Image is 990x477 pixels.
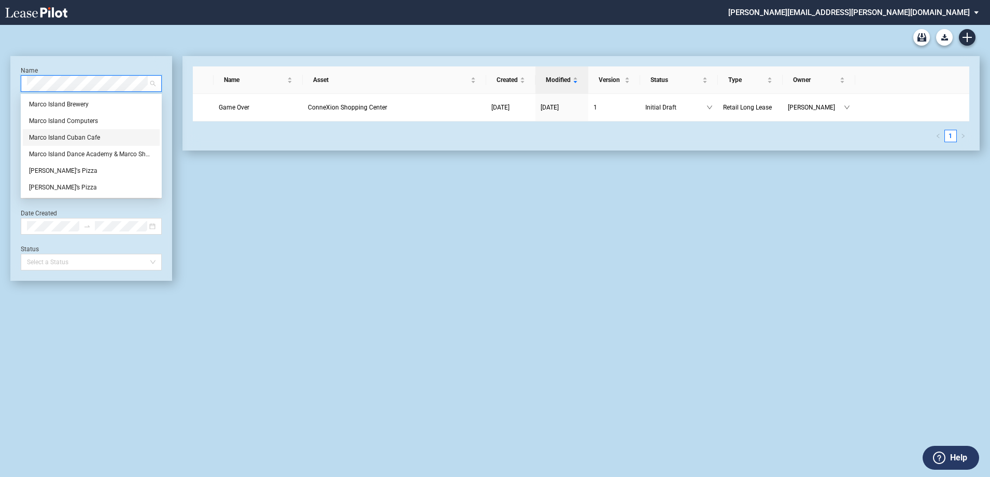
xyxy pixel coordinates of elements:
[723,102,777,113] a: Retail Long Lease
[593,104,597,111] span: 1
[308,104,387,111] span: ConneXion Shopping Center
[718,66,783,94] th: Type
[788,102,844,113] span: [PERSON_NAME]
[546,75,571,85] span: Modified
[844,104,850,111] span: down
[945,130,956,142] a: 1
[923,446,979,470] button: Help
[783,66,855,94] th: Owner
[793,75,838,85] span: Owner
[21,67,38,74] label: Name
[932,130,944,142] li: Previous Page
[23,162,160,179] div: Marco's Pizza
[541,104,559,111] span: [DATE]
[313,75,469,85] span: Asset
[491,104,510,111] span: [DATE]
[599,75,623,85] span: Version
[23,113,160,129] div: Marco Island Computers
[29,116,153,126] div: Marco Island Computers
[706,104,713,111] span: down
[224,75,285,85] span: Name
[308,102,481,113] a: ConneXion Shopping Center
[83,223,91,230] span: swap-right
[950,451,967,465] label: Help
[29,132,153,143] div: Marco Island Cuban Cafe
[486,66,535,94] th: Created
[29,182,153,193] div: [PERSON_NAME]’s Pizza
[936,29,953,46] button: Download Blank Form
[728,75,765,85] span: Type
[83,223,91,230] span: to
[936,133,941,139] span: left
[959,29,975,46] a: Create new document
[650,75,700,85] span: Status
[645,102,706,113] span: Initial Draft
[491,102,530,113] a: [DATE]
[497,75,518,85] span: Created
[29,166,153,176] div: [PERSON_NAME]'s Pizza
[535,66,588,94] th: Modified
[933,29,956,46] md-menu: Download Blank Form List
[588,66,640,94] th: Version
[21,210,57,217] label: Date Created
[932,130,944,142] button: left
[23,96,160,113] div: Marco Island Brewery
[541,102,583,113] a: [DATE]
[23,179,160,196] div: Marco’s Pizza
[219,102,298,113] a: Game Over
[219,104,249,111] span: Game Over
[960,133,966,139] span: right
[23,129,160,146] div: Marco Island Cuban Cafe
[723,104,772,111] span: Retail Long Lease
[593,102,635,113] a: 1
[214,66,303,94] th: Name
[21,246,39,253] label: Status
[957,130,969,142] li: Next Page
[29,149,153,159] div: Marco Island Dance Academy & Marco Shark
[29,99,153,110] div: Marco Island Brewery
[913,29,930,46] a: Archive
[303,66,486,94] th: Asset
[957,130,969,142] button: right
[23,146,160,162] div: Marco Island Dance Academy & Marco Shark
[640,66,718,94] th: Status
